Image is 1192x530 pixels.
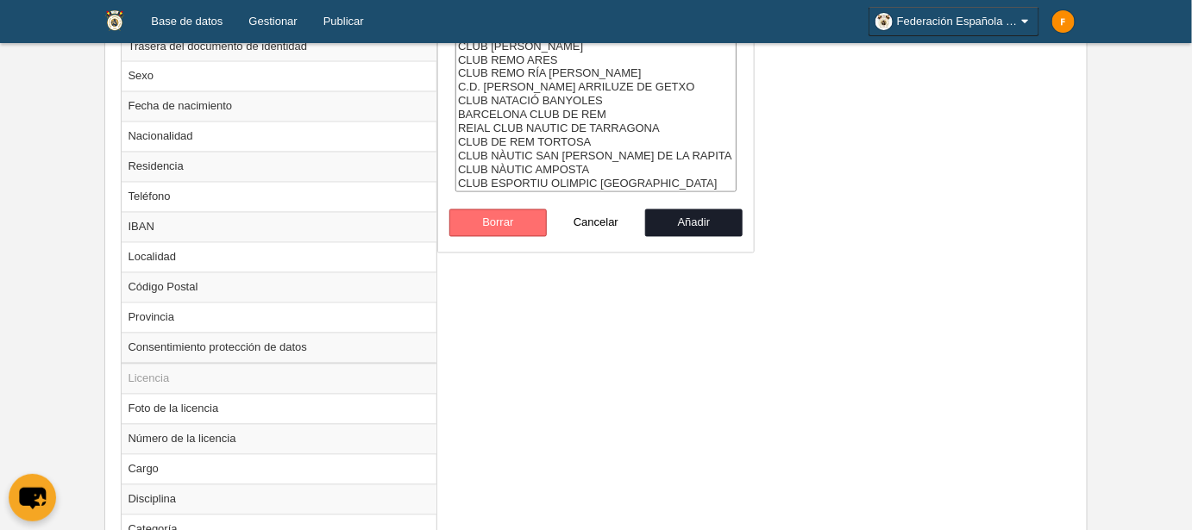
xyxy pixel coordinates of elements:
[105,10,125,31] img: Federación Española de Remo
[456,109,736,122] option: BARCELONA CLUB DE REM
[122,454,437,484] td: Cargo
[122,333,437,364] td: Consentimiento protección de datos
[122,242,437,272] td: Localidad
[456,53,736,67] option: CLUB REMO ARES
[456,81,736,95] option: C.D. DE REMO ARRILUZE DE GETXO
[547,209,645,237] button: Cancelar
[122,152,437,182] td: Residencia
[456,40,736,53] option: CLUB REMO RIBADEO
[456,122,736,136] option: REIAL CLUB NAUTIC DE TARRAGONA
[456,136,736,150] option: CLUB DE REM TORTOSA
[9,474,56,521] button: chat-button
[122,394,437,424] td: Foto de la licencia
[449,209,548,237] button: Borrar
[456,67,736,81] option: CLUB REMO RÍA DE MARÍN
[875,13,893,30] img: OasSD4a9lQ6h.30x30.jpg
[122,364,437,395] td: Licencia
[869,7,1039,36] a: Federación Española [PERSON_NAME]
[122,484,437,514] td: Disciplina
[122,91,437,122] td: Fecha de nacimiento
[456,178,736,191] option: CLUB ESPORTIU OLIMPIC BARCELONA
[645,209,743,237] button: Añadir
[1052,10,1075,33] img: c2l6ZT0zMHgzMCZmcz05JnRleHQ9RiZiZz1mYjhjMDA%3D.png
[122,61,437,91] td: Sexo
[122,424,437,454] td: Número de la licencia
[122,302,437,333] td: Provincia
[456,150,736,164] option: CLUB NÀUTIC SAN CARLES DE LA RAPITA
[122,31,437,61] td: Trasera del documento de identidad
[122,212,437,242] td: IBAN
[897,13,1018,30] span: Federación Española [PERSON_NAME]
[122,182,437,212] td: Teléfono
[122,122,437,152] td: Nacionalidad
[122,272,437,302] td: Código Postal
[456,95,736,109] option: CLUB NATACIÓ BANYOLES
[456,164,736,178] option: CLUB NÀUTIC AMPOSTA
